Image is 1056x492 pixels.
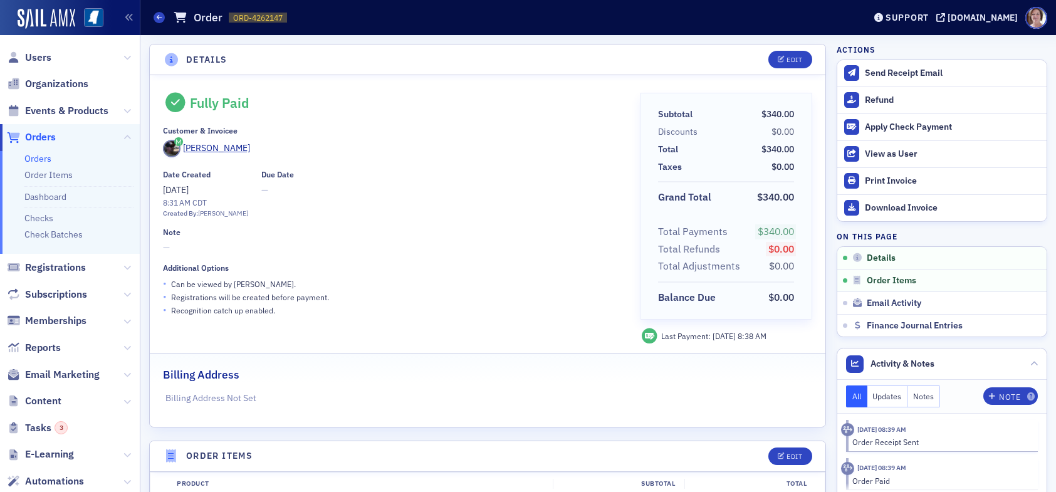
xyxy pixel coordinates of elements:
div: Activity [841,423,854,436]
div: Note [163,228,180,237]
div: View as User [865,149,1040,160]
span: $0.00 [771,161,794,172]
a: Order Items [24,169,73,181]
div: Subtotal [658,108,693,121]
button: Edit [768,448,812,465]
span: Events & Products [25,104,108,118]
span: Tasks [25,421,68,435]
span: Registrations [25,261,86,275]
a: Memberships [7,314,86,328]
span: Email Activity [867,298,921,309]
a: Checks [24,212,53,224]
span: E-Learning [25,448,74,461]
a: Subscriptions [7,288,87,301]
div: Total Adjustments [658,259,740,274]
span: Content [25,394,61,408]
span: Finance Journal Entries [867,320,963,332]
a: Reports [7,341,61,355]
a: Orders [24,153,51,164]
p: Can be viewed by [PERSON_NAME] . [171,278,296,290]
button: Note [983,387,1038,405]
a: Print Invoice [837,167,1047,194]
div: Order Receipt Sent [852,436,1030,448]
time: 9/9/2025 08:39 AM [857,463,906,472]
h4: Actions [837,44,876,55]
a: Email Marketing [7,368,100,382]
span: Grand Total [658,190,716,205]
div: Grand Total [658,190,711,205]
div: Note [999,394,1020,400]
div: 3 [55,421,68,434]
a: Content [7,394,61,408]
div: Fully Paid [190,95,249,111]
div: Discounts [658,125,698,139]
div: Balance Due [658,290,716,305]
a: Events & Products [7,104,108,118]
div: [DOMAIN_NAME] [948,12,1018,23]
span: [DATE] [713,331,738,341]
span: Email Marketing [25,368,100,382]
p: Recognition catch up enabled. [171,305,275,316]
div: Taxes [658,160,682,174]
button: All [846,385,867,407]
span: $0.00 [768,243,794,255]
span: Created By: [163,209,198,217]
span: Activity & Notes [870,357,934,370]
a: Download Invoice [837,194,1047,221]
a: Users [7,51,51,65]
div: Due Date [261,170,294,179]
span: 8:38 AM [738,331,766,341]
a: Check Batches [24,229,83,240]
div: Edit [787,453,802,460]
span: Reports [25,341,61,355]
span: Subtotal [658,108,697,121]
div: Total [684,479,816,489]
span: • [163,277,167,290]
button: [DOMAIN_NAME] [936,13,1022,22]
span: Balance Due [658,290,720,305]
span: Orders [25,130,56,144]
button: Refund [837,86,1047,113]
span: Automations [25,474,84,488]
button: Updates [867,385,908,407]
button: Notes [907,385,940,407]
span: $340.00 [761,144,794,155]
div: Order Paid [852,475,1030,486]
span: Details [867,253,896,264]
span: Organizations [25,77,88,91]
h1: Order [194,10,222,25]
span: $340.00 [758,225,794,238]
a: Tasks3 [7,421,68,435]
div: Total Refunds [658,242,720,257]
img: SailAMX [84,8,103,28]
span: $340.00 [757,191,794,203]
button: View as User [837,140,1047,167]
a: E-Learning [7,448,74,461]
span: $0.00 [769,259,794,272]
span: $0.00 [768,291,794,303]
span: Total Payments [658,224,732,239]
span: • [163,303,167,317]
div: Activity [841,462,854,475]
h2: Billing Address [163,367,239,383]
span: Order Items [867,275,916,286]
img: SailAMX [18,9,75,29]
div: Total Payments [658,224,728,239]
div: [PERSON_NAME] [198,209,248,219]
span: Total Refunds [658,242,724,257]
span: — [261,184,294,197]
span: — [163,241,622,254]
div: Edit [787,56,802,63]
span: Discounts [658,125,702,139]
div: Additional Options [163,263,229,273]
div: Support [886,12,929,23]
div: Total [658,143,678,156]
div: Download Invoice [865,202,1040,214]
span: [DATE] [163,184,189,196]
div: Refund [865,95,1040,106]
div: Apply Check Payment [865,122,1040,133]
a: Dashboard [24,191,66,202]
div: Subtotal [553,479,684,489]
h4: On this page [837,231,1047,242]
